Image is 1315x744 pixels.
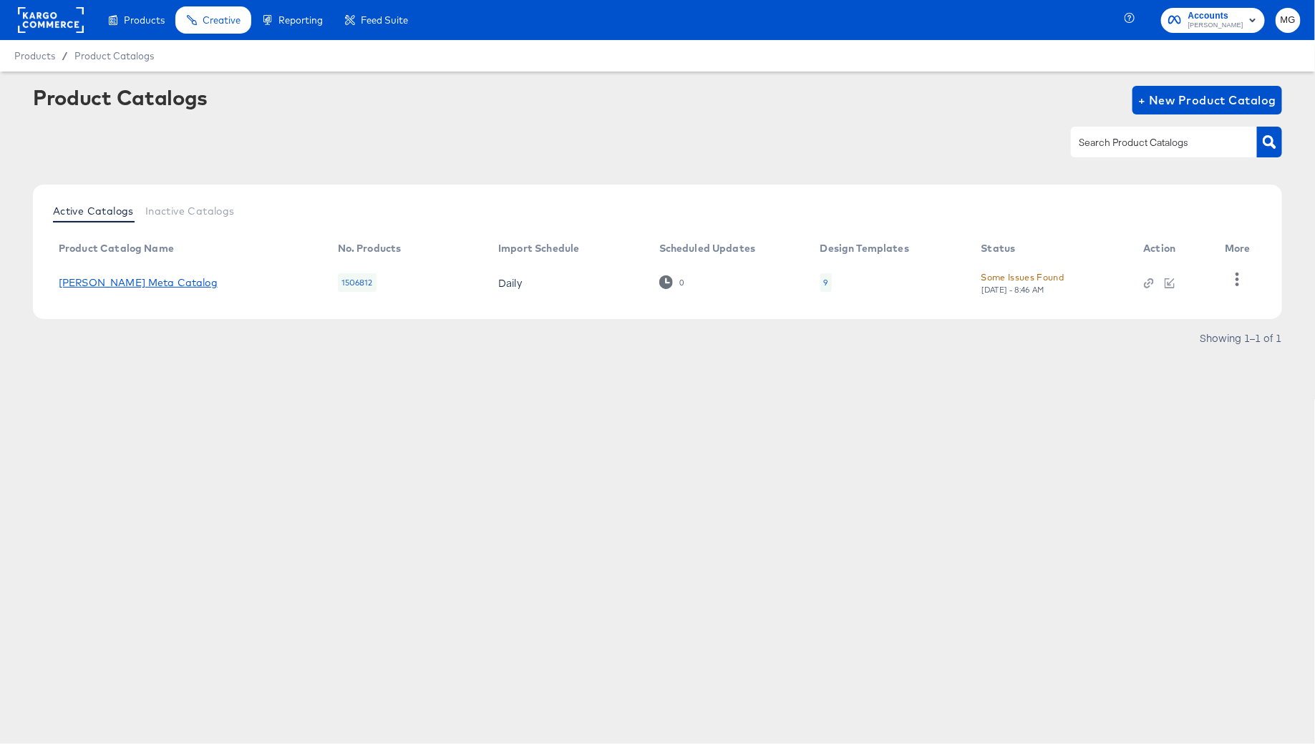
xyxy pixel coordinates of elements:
[820,273,832,292] div: 9
[1138,90,1276,110] span: + New Product Catalog
[487,260,648,305] td: Daily
[14,50,55,62] span: Products
[1132,86,1282,114] button: + New Product Catalog
[659,275,684,289] div: 0
[338,243,402,254] div: No. Products
[1188,9,1243,24] span: Accounts
[1132,238,1214,260] th: Action
[1276,8,1301,33] button: MG
[53,205,134,217] span: Active Catalogs
[1188,20,1243,31] span: [PERSON_NAME]
[981,270,1064,285] div: Some Issues Found
[59,243,174,254] div: Product Catalog Name
[59,277,218,288] a: [PERSON_NAME] Meta Catalog
[338,273,377,292] div: 1506812
[1161,8,1265,33] button: Accounts[PERSON_NAME]
[981,285,1046,295] div: [DATE] - 8:46 AM
[1213,238,1268,260] th: More
[679,278,684,288] div: 0
[33,86,208,109] div: Product Catalogs
[74,50,154,62] a: Product Catalogs
[278,14,323,26] span: Reporting
[203,14,241,26] span: Creative
[824,277,828,288] div: 9
[970,238,1132,260] th: Status
[659,243,756,254] div: Scheduled Updates
[1281,12,1295,29] span: MG
[1077,134,1229,151] input: Search Product Catalogs
[124,14,165,26] span: Products
[1199,333,1282,343] div: Showing 1–1 of 1
[820,243,909,254] div: Design Templates
[55,50,74,62] span: /
[145,205,235,217] span: Inactive Catalogs
[361,14,408,26] span: Feed Suite
[498,243,579,254] div: Import Schedule
[981,270,1064,295] button: Some Issues Found[DATE] - 8:46 AM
